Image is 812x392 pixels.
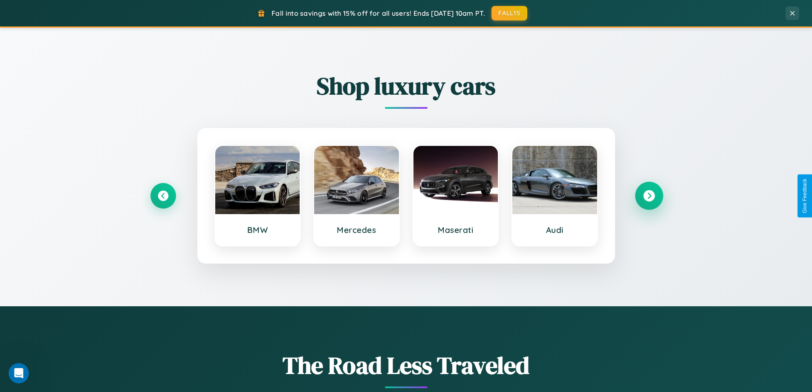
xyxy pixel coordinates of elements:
[422,225,490,235] h3: Maserati
[150,349,662,382] h1: The Road Less Traveled
[323,225,390,235] h3: Mercedes
[802,179,808,213] div: Give Feedback
[491,6,527,20] button: FALL15
[272,9,485,17] span: Fall into savings with 15% off for all users! Ends [DATE] 10am PT.
[9,363,29,383] iframe: Intercom live chat
[224,225,292,235] h3: BMW
[150,70,662,102] h2: Shop luxury cars
[521,225,589,235] h3: Audi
